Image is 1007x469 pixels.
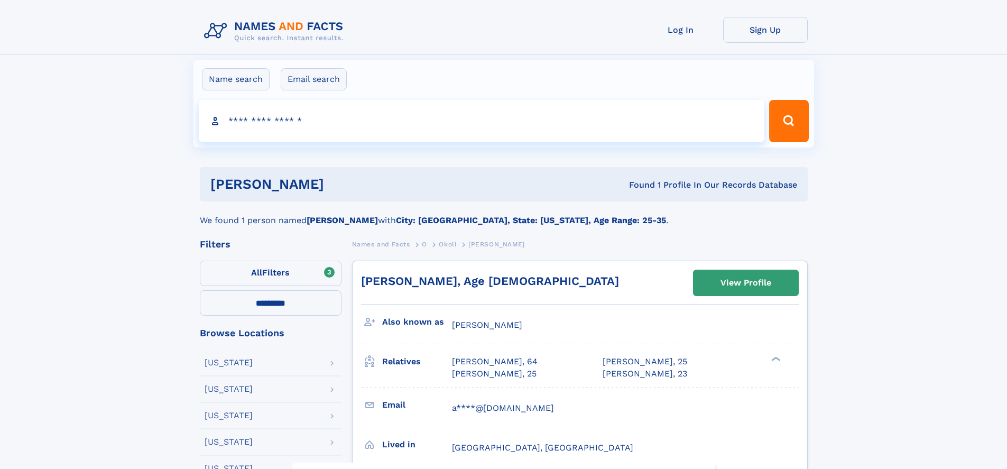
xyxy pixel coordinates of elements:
div: We found 1 person named with . [200,201,808,227]
a: [PERSON_NAME], 23 [603,368,687,380]
span: [PERSON_NAME] [452,320,522,330]
b: [PERSON_NAME] [307,215,378,225]
div: [US_STATE] [205,385,253,393]
div: Found 1 Profile In Our Records Database [476,179,797,191]
a: Names and Facts [352,237,410,251]
span: [GEOGRAPHIC_DATA], [GEOGRAPHIC_DATA] [452,443,633,453]
div: [US_STATE] [205,411,253,420]
div: ❯ [769,356,781,363]
div: View Profile [720,271,771,295]
a: Okoli [439,237,456,251]
a: View Profile [694,270,798,296]
a: Sign Up [723,17,808,43]
h3: Relatives [382,353,452,371]
h3: Email [382,396,452,414]
div: [US_STATE] [205,438,253,446]
div: Filters [200,240,341,249]
a: [PERSON_NAME], 64 [452,356,538,367]
span: All [251,268,262,278]
h3: Lived in [382,436,452,454]
img: Logo Names and Facts [200,17,352,45]
h1: [PERSON_NAME] [210,178,477,191]
div: [US_STATE] [205,358,253,367]
button: Search Button [769,100,808,142]
label: Filters [200,261,341,286]
span: [PERSON_NAME] [468,241,525,248]
span: O [422,241,427,248]
a: [PERSON_NAME], 25 [452,368,537,380]
a: [PERSON_NAME], Age [DEMOGRAPHIC_DATA] [361,274,619,288]
input: search input [199,100,765,142]
span: Okoli [439,241,456,248]
label: Email search [281,68,347,90]
h3: Also known as [382,313,452,331]
div: Browse Locations [200,328,341,338]
label: Name search [202,68,270,90]
a: O [422,237,427,251]
a: Log In [639,17,723,43]
b: City: [GEOGRAPHIC_DATA], State: [US_STATE], Age Range: 25-35 [396,215,666,225]
a: [PERSON_NAME], 25 [603,356,687,367]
